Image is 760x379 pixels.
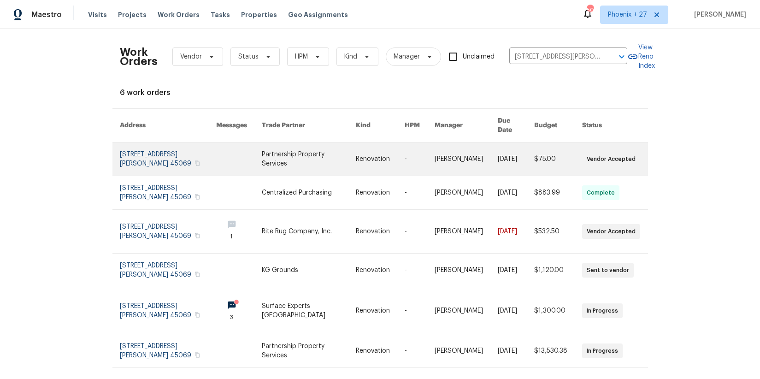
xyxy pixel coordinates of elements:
[397,176,427,210] td: -
[254,254,348,287] td: KG Grounds
[120,47,158,66] h2: Work Orders
[120,88,641,97] div: 6 work orders
[254,334,348,368] td: Partnership Property Services
[348,334,397,368] td: Renovation
[348,142,397,176] td: Renovation
[158,10,200,19] span: Work Orders
[575,109,648,142] th: Status
[209,109,254,142] th: Messages
[193,231,201,240] button: Copy Address
[254,210,348,254] td: Rite Rug Company, Inc.
[397,109,427,142] th: HPM
[427,334,490,368] td: [PERSON_NAME]
[615,50,628,63] button: Open
[490,109,527,142] th: Due Date
[427,287,490,334] td: [PERSON_NAME]
[31,10,62,19] span: Maestro
[254,142,348,176] td: Partnership Property Services
[288,10,348,19] span: Geo Assignments
[348,210,397,254] td: Renovation
[254,176,348,210] td: Centralized Purchasing
[397,142,427,176] td: -
[509,50,601,64] input: Enter in an address
[427,176,490,210] td: [PERSON_NAME]
[193,193,201,201] button: Copy Address
[397,254,427,287] td: -
[193,311,201,319] button: Copy Address
[397,287,427,334] td: -
[112,109,209,142] th: Address
[587,6,593,15] div: 503
[211,12,230,18] span: Tasks
[527,109,575,142] th: Budget
[394,52,420,61] span: Manager
[348,287,397,334] td: Renovation
[427,254,490,287] td: [PERSON_NAME]
[254,109,348,142] th: Trade Partner
[344,52,357,61] span: Kind
[397,334,427,368] td: -
[118,10,147,19] span: Projects
[608,10,647,19] span: Phoenix + 27
[88,10,107,19] span: Visits
[348,176,397,210] td: Renovation
[180,52,202,61] span: Vendor
[690,10,746,19] span: [PERSON_NAME]
[241,10,277,19] span: Properties
[193,351,201,359] button: Copy Address
[238,52,259,61] span: Status
[193,159,201,167] button: Copy Address
[254,287,348,334] td: Surface Experts [GEOGRAPHIC_DATA]
[627,43,655,71] a: View Reno Index
[348,109,397,142] th: Kind
[193,270,201,278] button: Copy Address
[427,210,490,254] td: [PERSON_NAME]
[295,52,308,61] span: HPM
[463,52,495,62] span: Unclaimed
[427,142,490,176] td: [PERSON_NAME]
[397,210,427,254] td: -
[427,109,490,142] th: Manager
[348,254,397,287] td: Renovation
